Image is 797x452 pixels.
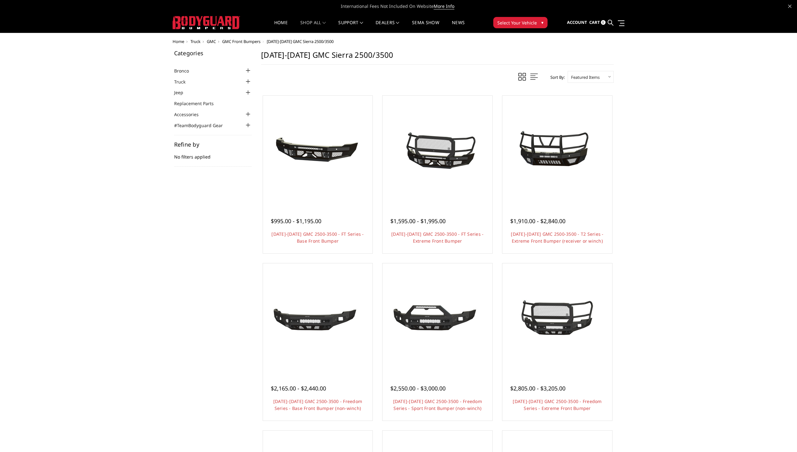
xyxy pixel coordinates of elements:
[173,39,184,44] a: Home
[390,385,446,392] span: $2,550.00 - $3,000.00
[390,217,446,225] span: $1,595.00 - $1,995.00
[222,39,260,44] a: GMC Front Bumpers
[513,398,602,411] a: [DATE]-[DATE] GMC 2500-3500 - Freedom Series - Extreme Front Bumper
[271,385,326,392] span: $2,165.00 - $2,440.00
[510,217,565,225] span: $1,910.00 - $2,840.00
[493,17,548,28] button: Select Your Vehicle
[174,50,252,56] h5: Categories
[412,20,439,33] a: SEMA Show
[391,231,484,244] a: [DATE]-[DATE] GMC 2500-3500 - FT Series - Extreme Front Bumper
[207,39,216,44] a: GMC
[547,73,565,82] label: Sort By:
[174,122,231,129] a: #TeamBodyguard Gear
[452,20,465,33] a: News
[567,14,587,31] a: Account
[174,67,197,74] a: Bronco
[271,231,364,244] a: [DATE]-[DATE] GMC 2500-3500 - FT Series - Base Front Bumper
[504,97,611,204] a: 2024-2025 GMC 2500-3500 - T2 Series - Extreme Front Bumper (receiver or winch) 2024-2025 GMC 2500...
[497,19,537,26] span: Select Your Vehicle
[267,39,334,44] span: [DATE]-[DATE] GMC Sierra 2500/3500
[271,217,321,225] span: $995.00 - $1,195.00
[541,19,543,26] span: ▾
[567,19,587,25] span: Account
[174,111,206,118] a: Accessories
[174,89,191,96] a: Jeep
[174,78,193,85] a: Truck
[273,398,362,411] a: [DATE]-[DATE] GMC 2500-3500 - Freedom Series - Base Front Bumper (non-winch)
[174,142,252,147] h5: Refine by
[174,100,222,107] a: Replacement Parts
[511,231,603,244] a: [DATE]-[DATE] GMC 2500-3500 - T2 Series - Extreme Front Bumper (receiver or winch)
[384,97,491,204] a: 2024-2025 GMC 2500-3500 - FT Series - Extreme Front Bumper 2024-2025 GMC 2500-3500 - FT Series - ...
[393,398,482,411] a: [DATE]-[DATE] GMC 2500-3500 - Freedom Series - Sport Front Bumper (non-winch)
[190,39,201,44] a: Truck
[589,19,600,25] span: Cart
[173,16,240,29] img: BODYGUARD BUMPERS
[265,265,371,372] a: 2024-2025 GMC 2500-3500 - Freedom Series - Base Front Bumper (non-winch) 2024-2025 GMC 2500-3500 ...
[504,265,611,372] a: 2024-2025 GMC 2500-3500 - Freedom Series - Extreme Front Bumper 2024-2025 GMC 2500-3500 - Freedom...
[589,14,606,31] a: Cart 0
[510,385,565,392] span: $2,805.00 - $3,205.00
[384,265,491,372] a: 2024-2025 GMC 2500-3500 - Freedom Series - Sport Front Bumper (non-winch) 2024-2025 GMC 2500-3500...
[261,50,614,65] h1: [DATE]-[DATE] GMC Sierra 2500/3500
[601,20,606,25] span: 0
[174,142,252,167] div: No filters applied
[274,20,288,33] a: Home
[300,20,326,33] a: shop all
[376,20,399,33] a: Dealers
[265,97,371,204] a: 2024-2025 GMC 2500-3500 - FT Series - Base Front Bumper 2024-2025 GMC 2500-3500 - FT Series - Bas...
[434,3,454,9] a: More Info
[338,20,363,33] a: Support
